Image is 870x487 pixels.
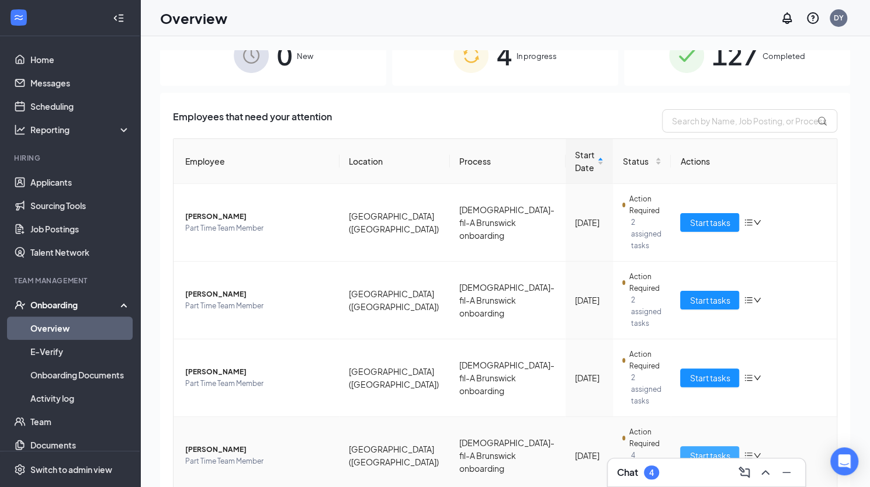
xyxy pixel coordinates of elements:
div: [DATE] [575,371,604,384]
th: Location [339,139,450,184]
span: Completed [762,50,805,62]
span: 4 [497,35,512,75]
h1: Overview [160,8,227,28]
svg: UserCheck [14,299,26,311]
a: Scheduling [30,95,130,118]
svg: Minimize [779,465,793,479]
span: bars [744,218,753,227]
span: Part Time Team Member [185,378,330,389]
span: [PERSON_NAME] [185,211,330,222]
svg: Collapse [113,12,124,24]
a: Job Postings [30,217,130,241]
span: 0 [277,35,292,75]
span: Part Time Team Member [185,300,330,312]
th: Status [613,139,671,184]
a: Documents [30,433,130,457]
span: bars [744,295,753,305]
a: Sourcing Tools [30,194,130,217]
a: E-Verify [30,340,130,363]
div: Team Management [14,276,128,286]
div: [DATE] [575,449,604,462]
span: bars [744,451,753,460]
span: down [753,218,761,227]
svg: QuestionInfo [806,11,820,25]
div: DY [834,13,844,23]
span: 127 [712,35,758,75]
span: bars [744,373,753,382]
span: Status [622,155,653,168]
td: [DEMOGRAPHIC_DATA]-fil-A Brunswick onboarding [450,184,566,262]
a: Overview [30,316,130,340]
input: Search by Name, Job Posting, or Process [662,109,837,133]
span: Start tasks [689,449,730,462]
span: Action Required [629,349,661,372]
span: [PERSON_NAME] [185,366,330,378]
svg: Notifications [780,11,794,25]
td: [GEOGRAPHIC_DATA] ([GEOGRAPHIC_DATA]) [339,184,450,262]
th: Process [450,139,566,184]
span: Start tasks [689,216,730,229]
div: Hiring [14,153,128,163]
span: [PERSON_NAME] [185,288,330,300]
a: Applicants [30,171,130,194]
h3: Chat [617,466,638,479]
div: [DATE] [575,294,604,307]
div: Onboarding [30,299,120,311]
button: Minimize [777,463,796,482]
td: [GEOGRAPHIC_DATA] ([GEOGRAPHIC_DATA]) [339,262,450,339]
div: Switch to admin view [30,464,112,475]
a: Onboarding Documents [30,363,130,387]
span: New [297,50,313,62]
a: Home [30,48,130,71]
span: Action Required [629,426,661,450]
svg: ComposeMessage [737,465,751,479]
button: ChevronUp [756,463,775,482]
span: Start tasks [689,294,730,307]
a: Talent Network [30,241,130,264]
span: In progress [517,50,557,62]
span: Action Required [629,193,661,217]
td: [DEMOGRAPHIC_DATA]-fil-A Brunswick onboarding [450,339,566,417]
div: 4 [649,468,654,478]
button: Start tasks [680,213,739,232]
svg: WorkstreamLogo [13,12,25,23]
a: Team [30,410,130,433]
button: ComposeMessage [735,463,754,482]
span: 2 assigned tasks [630,294,661,329]
th: Actions [671,139,837,184]
td: [GEOGRAPHIC_DATA] ([GEOGRAPHIC_DATA]) [339,339,450,417]
span: Start tasks [689,371,730,384]
span: Start Date [575,148,595,174]
span: Part Time Team Member [185,455,330,467]
button: Start tasks [680,368,739,387]
svg: Analysis [14,124,26,135]
svg: Settings [14,464,26,475]
button: Start tasks [680,446,739,465]
div: Open Intercom Messenger [830,447,858,475]
a: Activity log [30,387,130,410]
th: Employee [174,139,339,184]
span: 2 assigned tasks [630,217,661,252]
span: Action Required [629,271,661,294]
div: [DATE] [575,216,604,229]
span: down [753,296,761,304]
div: Reporting [30,124,131,135]
span: 2 assigned tasks [630,372,661,407]
a: Messages [30,71,130,95]
button: Start tasks [680,291,739,309]
span: Employees that need your attention [173,109,332,133]
span: down [753,451,761,460]
span: [PERSON_NAME] [185,444,330,455]
td: [DEMOGRAPHIC_DATA]-fil-A Brunswick onboarding [450,262,566,339]
span: 4 assigned tasks [630,450,661,485]
span: down [753,374,761,382]
svg: ChevronUp [758,465,772,479]
span: Part Time Team Member [185,222,330,234]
